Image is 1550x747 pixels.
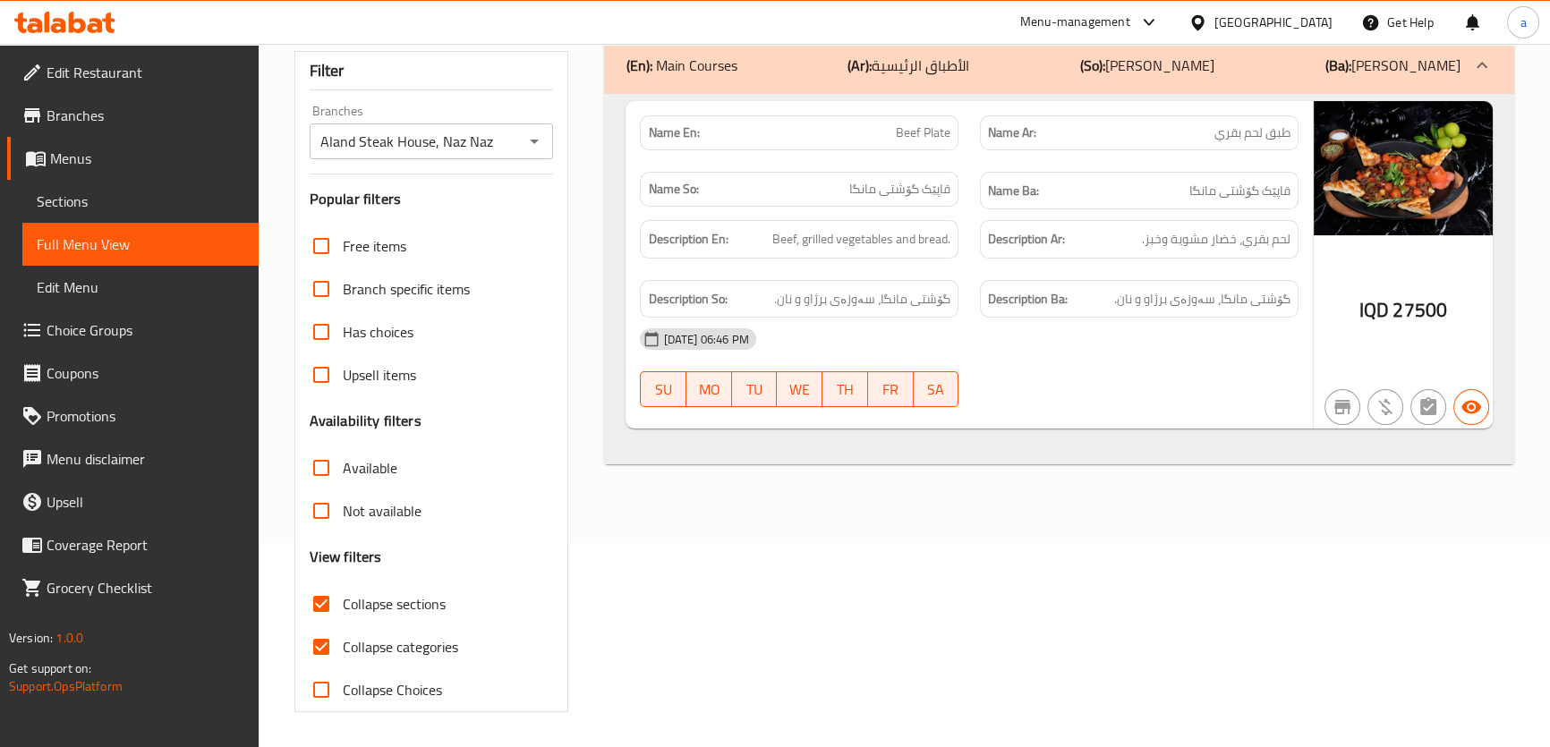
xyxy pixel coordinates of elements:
span: Collapse Choices [343,679,442,700]
span: 27500 [1392,293,1447,327]
span: IQD [1359,293,1389,327]
a: Full Menu View [22,223,259,266]
button: TU [732,371,778,407]
button: Not branch specific item [1324,389,1360,425]
span: Upsell [47,491,244,513]
span: Branch specific items [343,278,470,300]
a: Edit Menu [22,266,259,309]
strong: Name Ba: [988,180,1039,202]
button: TH [822,371,868,407]
span: طبق لحم بقري [1214,123,1290,142]
h3: Popular filters [310,189,554,209]
strong: Name En: [648,123,699,142]
h3: View filters [310,547,382,567]
span: Free items [343,235,406,257]
button: WE [777,371,822,407]
button: Available [1453,389,1489,425]
a: Coverage Report [7,523,259,566]
b: (Ba): [1325,52,1351,79]
strong: Description Ba: [988,288,1068,310]
button: Open [522,129,547,154]
a: Menu disclaimer [7,437,259,480]
p: الأطباق الرئيسية [847,55,969,76]
span: Promotions [47,405,244,427]
strong: Description En: [648,228,728,250]
span: گۆشتی مانگا، سەوزەی برژاو و نان. [1114,288,1290,310]
span: Get support on: [9,657,91,680]
span: Menus [50,148,244,169]
span: Collapse sections [343,593,446,615]
p: Main Courses [626,55,737,76]
strong: Name Ar: [988,123,1036,142]
div: (En): Main Courses(Ar):الأطباق الرئيسية(So):[PERSON_NAME](Ba):[PERSON_NAME] [604,37,1513,94]
span: Edit Restaurant [47,62,244,83]
p: [PERSON_NAME] [1080,55,1214,76]
span: Collapse categories [343,636,458,658]
a: Grocery Checklist [7,566,259,609]
span: Coverage Report [47,534,244,556]
strong: Description So: [648,288,727,310]
button: MO [686,371,732,407]
a: Promotions [7,395,259,437]
span: Grocery Checklist [47,577,244,598]
a: Sections [22,180,259,223]
button: FR [868,371,914,407]
button: SA [914,371,959,407]
span: قاپێک گۆشتی مانگا [849,180,950,199]
strong: Description Ar: [988,228,1065,250]
span: 1.0.0 [55,626,83,649]
button: Purchased item [1367,389,1403,425]
span: Beef Plate [896,123,950,142]
p: [PERSON_NAME] [1325,55,1461,76]
span: Version: [9,626,53,649]
span: گۆشتی مانگا، سەوزەی برژاو و نان. [774,288,950,310]
span: SU [648,377,679,403]
span: Choice Groups [47,319,244,341]
strong: Name So: [648,180,698,199]
span: Sections [37,191,244,212]
span: FR [875,377,907,403]
span: Menu disclaimer [47,448,244,470]
span: Full Menu View [37,233,244,255]
b: (Ar): [847,52,872,79]
a: Support.OpsPlatform [9,675,123,698]
span: MO [694,377,725,403]
b: (En): [626,52,652,79]
span: [DATE] 06:46 PM [656,331,755,348]
span: Edit Menu [37,276,244,298]
span: لحم بقري، خضار مشوية وخبز. [1142,228,1290,250]
span: Not available [343,500,422,522]
div: (En): Main Courses(Ar):الأطباق الرئيسية(So):[PERSON_NAME](Ba):[PERSON_NAME] [604,94,1513,465]
span: TU [739,377,771,403]
div: Menu-management [1020,12,1130,33]
b: (So): [1080,52,1105,79]
a: Menus [7,137,259,180]
span: Has choices [343,321,413,343]
div: [GEOGRAPHIC_DATA] [1214,13,1333,32]
span: SA [921,377,952,403]
span: a [1520,13,1526,32]
span: Beef, grilled vegetables and bread. [772,228,950,250]
span: قاپێک گۆشتی مانگا [1189,180,1290,202]
a: Branches [7,94,259,137]
span: Coupons [47,362,244,384]
span: Upsell items [343,364,416,386]
h3: Availability filters [310,411,422,431]
button: Not has choices [1410,389,1446,425]
div: Filter [310,52,554,90]
a: Upsell [7,480,259,523]
span: Available [343,457,397,479]
a: Choice Groups [7,309,259,352]
button: SU [640,371,686,407]
a: Coupons [7,352,259,395]
a: Edit Restaurant [7,51,259,94]
span: Branches [47,105,244,126]
span: TH [830,377,861,403]
span: WE [784,377,815,403]
img: %D8%B7%D8%A8%D9%82_%D9%84%D8%AD%D9%85_%D8%A8%D9%82%D8%B1%D9%8A638919829209331963.jpg [1314,101,1493,235]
